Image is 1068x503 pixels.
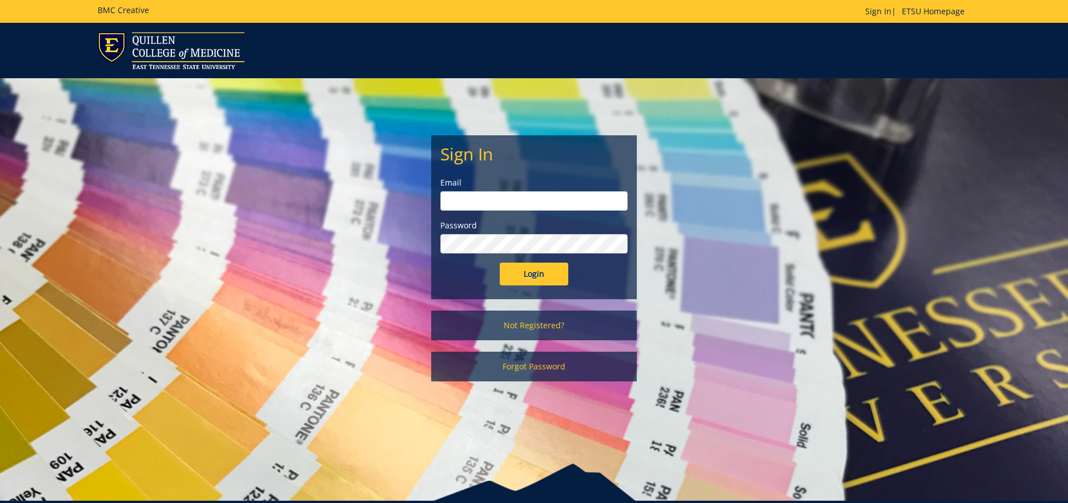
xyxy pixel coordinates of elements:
[440,144,628,163] h2: Sign In
[440,177,628,188] label: Email
[98,32,244,69] img: ETSU logo
[431,311,637,340] a: Not Registered?
[431,352,637,381] a: Forgot Password
[865,6,892,17] a: Sign In
[865,6,970,17] p: |
[98,6,149,14] h5: BMC Creative
[500,263,568,285] input: Login
[896,6,970,17] a: ETSU Homepage
[440,220,628,231] label: Password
